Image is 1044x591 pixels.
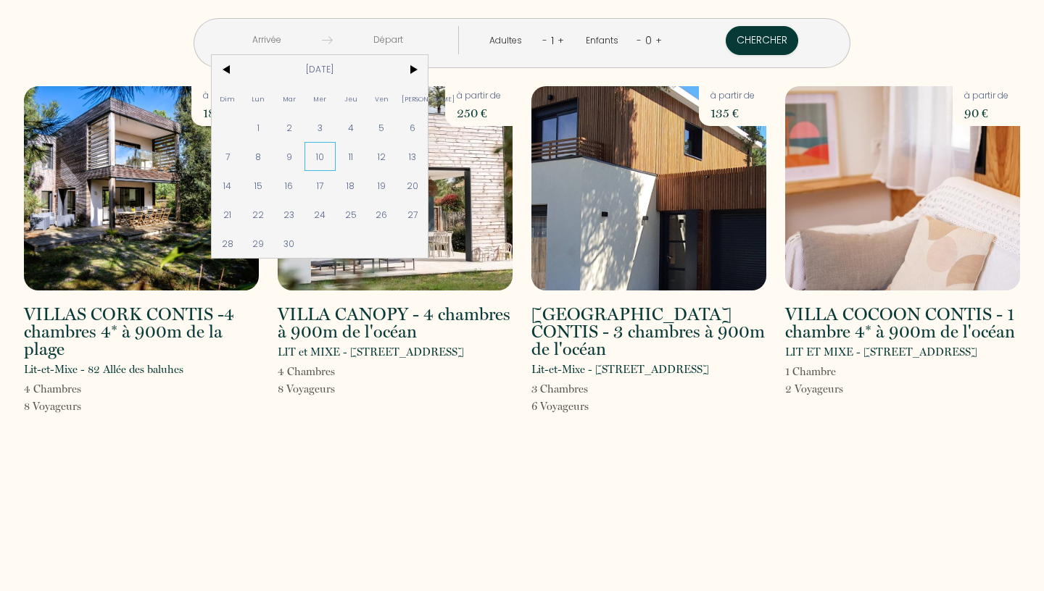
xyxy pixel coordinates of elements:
p: 1 Chambre [785,363,843,380]
p: 250 € [457,103,501,123]
div: Enfants [586,34,623,48]
span: 10 [304,142,336,171]
p: 8 Voyageur [278,380,335,398]
input: Départ [333,26,444,54]
span: s [584,382,588,395]
span: 21 [212,200,243,229]
span: s [77,382,81,395]
img: guests [322,35,333,46]
span: 25 [336,200,367,229]
p: 4 Chambre [278,363,335,380]
span: 2 [273,113,304,142]
span: 30 [273,229,304,258]
p: 2 Voyageur [785,380,843,398]
span: 1 [243,113,274,142]
span: 14 [212,171,243,200]
span: 16 [273,171,304,200]
div: 0 [642,29,655,52]
button: Chercher [726,26,798,55]
img: rental-image [24,86,259,290]
span: 26 [366,200,397,229]
span: 7 [212,142,243,171]
a: + [558,33,564,47]
span: s [77,400,81,413]
span: 17 [304,171,336,200]
span: 23 [273,200,304,229]
p: Lit-et-Mixe - [STREET_ADDRESS] [531,361,709,378]
p: à partir de [203,89,247,103]
p: 135 € [710,103,755,123]
span: Mer [304,84,336,113]
span: s [839,382,843,395]
span: [DATE] [243,55,397,84]
p: 90 € [964,103,1008,123]
span: 9 [273,142,304,171]
span: 18 [336,171,367,200]
div: Adultes [489,34,527,48]
a: + [655,33,662,47]
p: à partir de [710,89,755,103]
span: 6 [397,113,428,142]
span: < [212,55,243,84]
p: à partir de [457,89,501,103]
span: 19 [366,171,397,200]
p: 8 Voyageur [24,398,81,415]
div: 1 [547,29,558,52]
h2: VILLAS CORK CONTIS -4 chambres 4* à 900m de la plage [24,306,259,358]
span: 20 [397,171,428,200]
p: 3 Chambre [531,380,589,398]
span: 8 [243,142,274,171]
h2: VILLA COCOON CONTIS - 1 chambre 4* à 900m de l'océan [785,306,1020,340]
span: Ven [366,84,397,113]
span: [PERSON_NAME] [397,84,428,113]
span: 12 [366,142,397,171]
span: 4 [336,113,367,142]
a: - [637,33,642,47]
span: s [331,382,335,395]
span: 29 [243,229,274,258]
p: à partir de [964,89,1008,103]
p: Lit-et-Mixe - 82 Allée des baluhes [24,361,183,378]
span: 15 [243,171,274,200]
span: Jeu [336,84,367,113]
span: 13 [397,142,428,171]
span: 5 [366,113,397,142]
span: 11 [336,142,367,171]
p: LIT ET MIXE - [STREET_ADDRESS] [785,343,977,361]
img: rental-image [785,86,1020,290]
p: 180 € [203,103,247,123]
span: 28 [212,229,243,258]
span: Mar [273,84,304,113]
input: Arrivée [211,26,322,54]
span: 3 [304,113,336,142]
span: 27 [397,200,428,229]
p: LIT et MIXE - [STREET_ADDRESS] [278,343,464,361]
span: 24 [304,200,336,229]
h2: VILLA CANOPY - 4 chambres à 900m de l'océan [278,306,513,340]
span: s [584,400,589,413]
span: Lun [243,84,274,113]
p: 6 Voyageur [531,398,589,415]
span: s [331,365,335,378]
a: - [542,33,547,47]
span: Dim [212,84,243,113]
span: > [397,55,428,84]
span: 22 [243,200,274,229]
h2: [GEOGRAPHIC_DATA] CONTIS - 3 chambres à 900m de l'océan [531,306,766,358]
img: rental-image [531,86,766,290]
p: 4 Chambre [24,380,81,398]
